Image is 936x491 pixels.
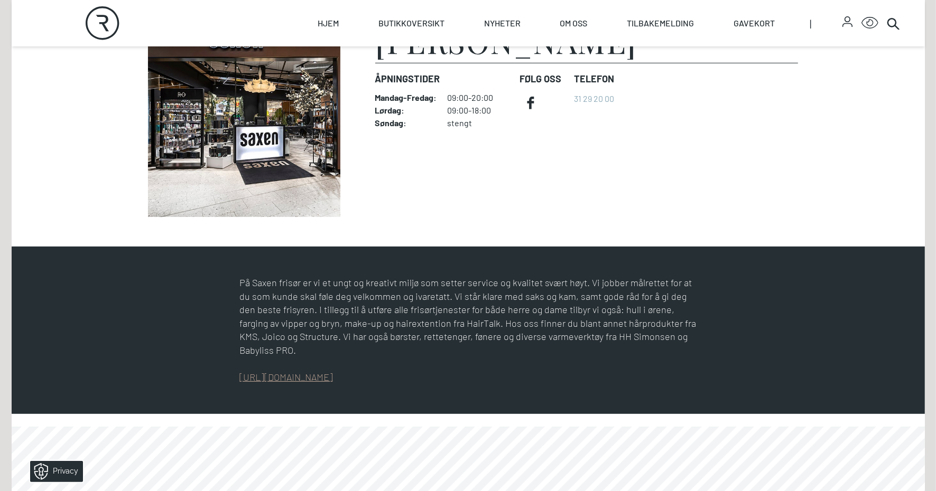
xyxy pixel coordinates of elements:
dt: Søndag : [375,118,437,128]
a: facebook [520,92,541,114]
details: Attribution [876,232,913,240]
dt: FØLG OSS [520,72,566,86]
p: På Saxen frisør er vi et ungt og kreativt miljø som setter service og kvalitet svært høyt. Vi job... [240,276,697,357]
dt: Telefon [574,72,615,86]
a: 31 29 20 00 [574,93,615,103]
dt: Mandag - Fredag : [375,92,437,103]
dt: Åpningstider [375,72,512,86]
div: © Mappedin [878,233,904,239]
dt: Lørdag : [375,105,437,116]
dd: stengt [448,118,512,128]
button: Open Accessibility Menu [861,15,878,32]
dd: 09:00-20:00 [448,92,512,103]
a: [URL][DOMAIN_NAME] [240,371,333,383]
iframe: Manage Preferences [11,457,97,486]
h1: [PERSON_NAME] [375,25,637,56]
dd: 09:00-18:00 [448,105,512,116]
